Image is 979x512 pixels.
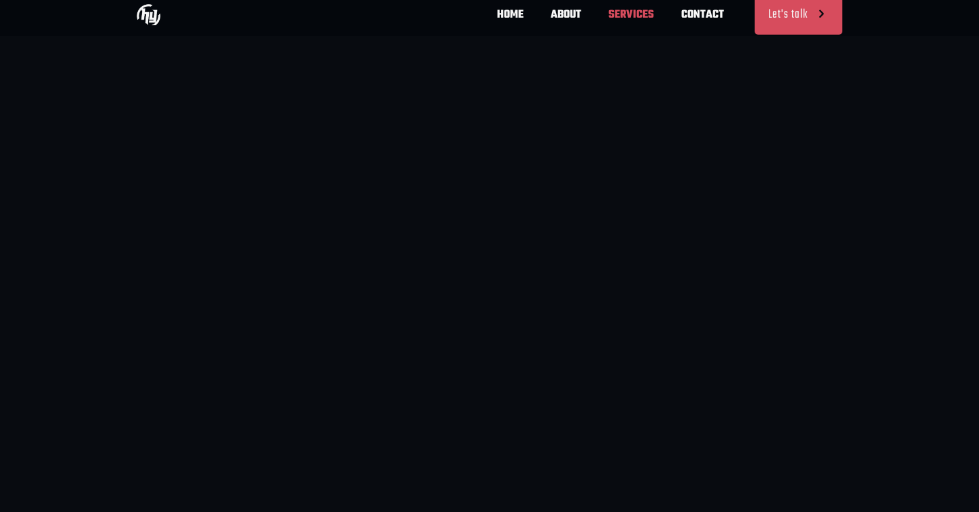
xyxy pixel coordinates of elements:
[137,3,160,26] img: Boxing Personal Training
